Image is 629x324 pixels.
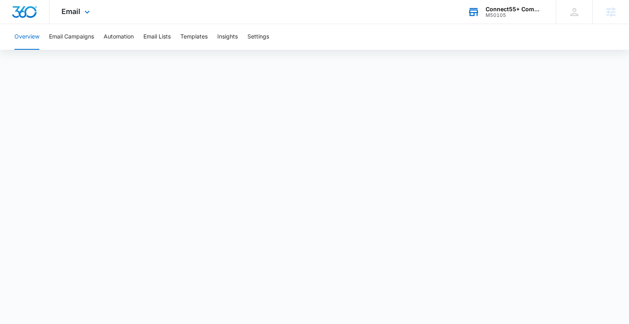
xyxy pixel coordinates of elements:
button: Automation [104,24,134,50]
button: Templates [180,24,208,50]
button: Overview [14,24,39,50]
div: account id [486,12,544,18]
button: Email Lists [143,24,171,50]
button: Email Campaigns [49,24,94,50]
div: account name [486,6,544,12]
button: Insights [217,24,238,50]
button: Settings [247,24,269,50]
span: Email [61,7,80,16]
